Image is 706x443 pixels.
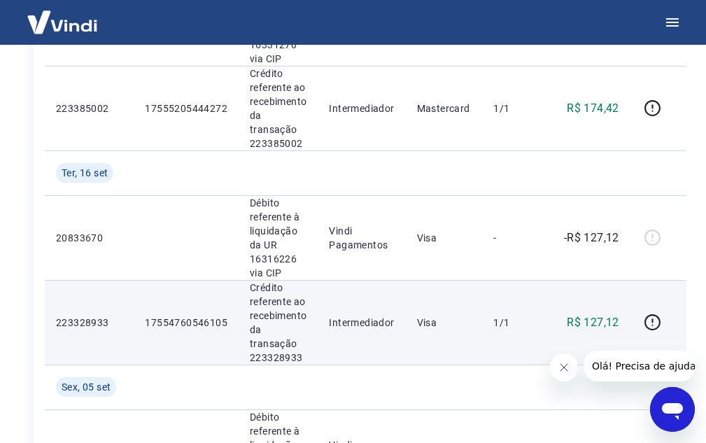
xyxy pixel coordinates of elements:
[17,1,108,43] img: Vindi
[650,387,695,432] iframe: Botão para abrir a janela de mensagens
[56,101,122,115] p: 223385002
[56,316,122,330] p: 223328933
[493,101,535,115] p: 1/1
[250,281,306,365] p: Crédito referente ao recebimento da transação 223328933
[145,316,227,330] p: 17554760546105
[250,196,306,280] p: Débito referente à liquidação da UR 16316226 via CIP
[550,353,578,381] iframe: Fechar mensagem
[62,380,111,394] span: Sex, 05 set
[250,66,306,150] p: Crédito referente ao recebimento da transação 223385002
[493,316,535,330] p: 1/1
[584,351,695,381] iframe: Mensagem da empresa
[417,316,472,330] p: Visa
[8,10,118,21] span: Olá! Precisa de ajuda?
[329,224,394,252] p: Vindi Pagamentos
[56,231,122,245] p: 20833670
[417,101,472,115] p: Mastercard
[564,230,619,246] p: -R$ 127,12
[329,101,394,115] p: Intermediador
[62,166,108,180] span: Ter, 16 set
[417,231,472,245] p: Visa
[493,231,535,245] p: -
[567,100,619,117] p: R$ 174,42
[329,316,394,330] p: Intermediador
[145,101,227,115] p: 17555205444272
[567,314,619,331] p: R$ 127,12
